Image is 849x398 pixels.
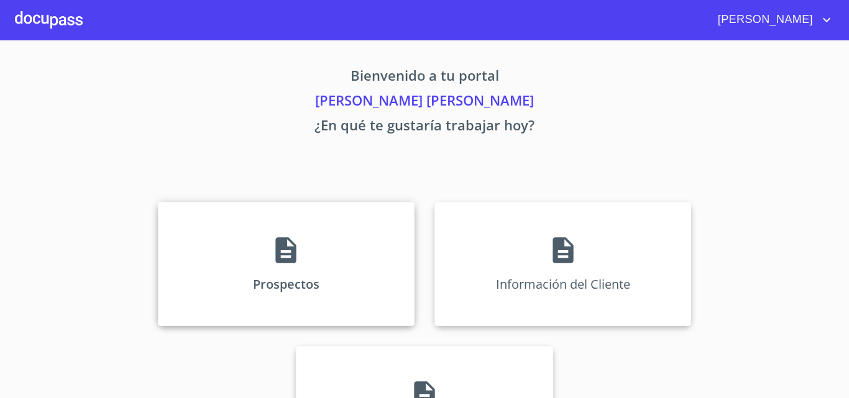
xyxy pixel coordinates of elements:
p: Bienvenido a tu portal [42,65,807,90]
p: Prospectos [253,276,319,292]
button: account of current user [709,10,834,30]
p: ¿En qué te gustaría trabajar hoy? [42,115,807,140]
p: [PERSON_NAME] [PERSON_NAME] [42,90,807,115]
p: Información del Cliente [496,276,630,292]
span: [PERSON_NAME] [709,10,819,30]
